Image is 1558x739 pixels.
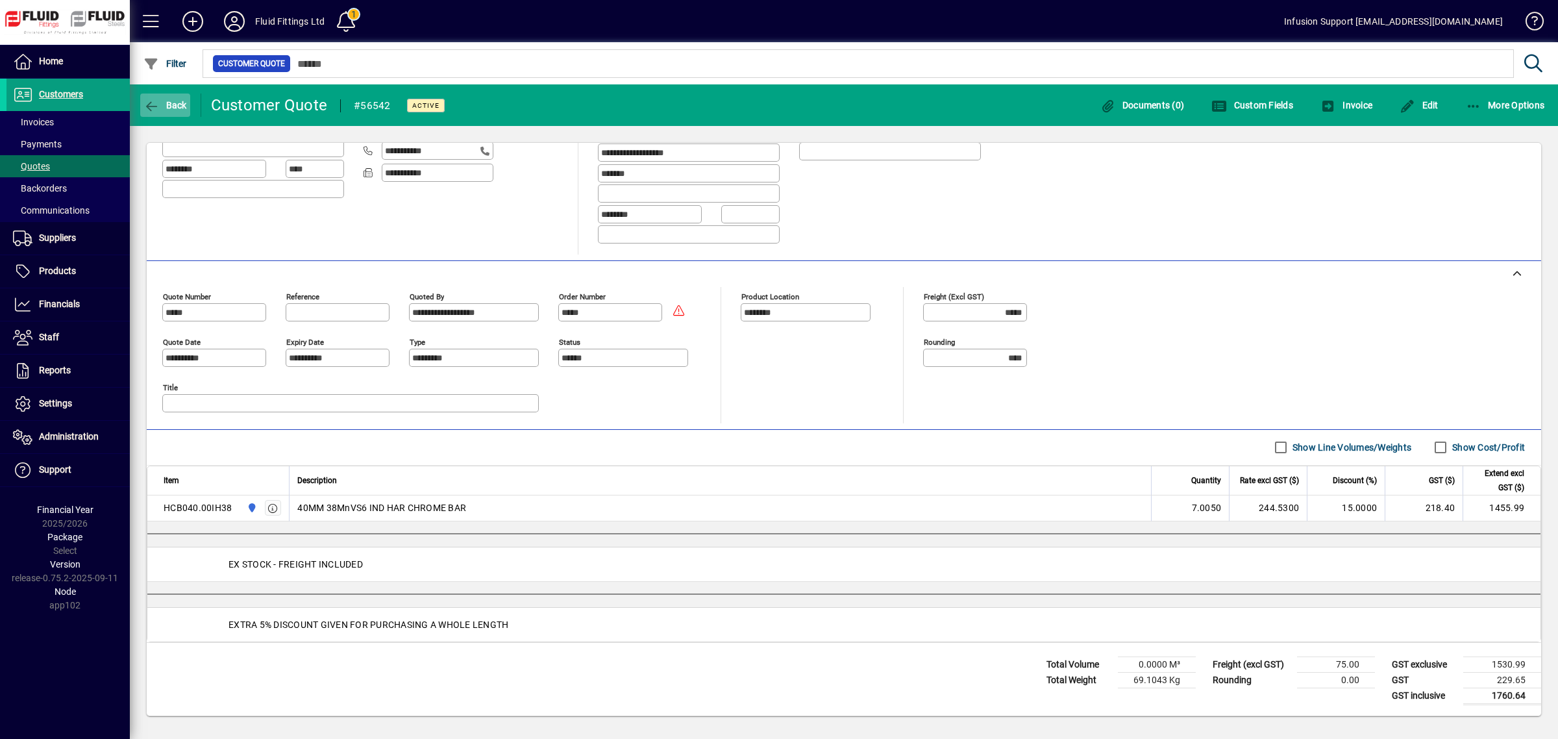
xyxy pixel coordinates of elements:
mat-label: Reference [286,292,319,301]
button: Filter [140,52,190,75]
td: GST inclusive [1385,688,1463,704]
span: Quotes [13,161,50,171]
button: Invoice [1317,94,1376,117]
span: Rate excl GST ($) [1240,473,1299,488]
td: 0.0000 M³ [1118,657,1196,672]
a: Invoices [6,111,130,133]
span: GST ($) [1429,473,1455,488]
span: Financials [39,299,80,309]
a: Staff [6,321,130,354]
mat-label: Status [559,337,580,346]
mat-label: Product location [741,292,799,301]
span: Financial Year [37,505,93,515]
span: Support [39,464,71,475]
a: Products [6,255,130,288]
span: More Options [1466,100,1545,110]
span: Suppliers [39,232,76,243]
span: Filter [143,58,187,69]
span: Backorders [13,183,67,194]
button: More Options [1463,94,1548,117]
a: Communications [6,199,130,221]
td: 1455.99 [1463,495,1540,521]
app-page-header-button: Back [130,94,201,117]
div: Customer Quote [211,95,328,116]
button: Add [172,10,214,33]
span: 40MM 38MnVS6 IND HAR CHROME BAR [297,501,466,514]
span: Back [143,100,187,110]
span: Customer Quote [218,57,285,70]
button: Edit [1396,94,1442,117]
td: 1760.64 [1463,688,1541,704]
td: 15.0000 [1307,495,1385,521]
span: Quantity [1191,473,1221,488]
button: Profile [214,10,255,33]
div: #56542 [354,95,391,116]
span: Version [50,559,80,570]
td: 218.40 [1385,495,1463,521]
div: Infusion Support [EMAIL_ADDRESS][DOMAIN_NAME] [1284,11,1503,32]
td: 0.00 [1297,672,1375,688]
span: Node [55,586,76,597]
span: Communications [13,205,90,216]
td: 1530.99 [1463,657,1541,672]
span: Invoice [1320,100,1372,110]
span: Edit [1400,100,1439,110]
span: 7.0050 [1192,501,1222,514]
mat-label: Quote date [163,337,201,346]
span: Custom Fields [1211,100,1293,110]
span: Customers [39,89,83,99]
span: Staff [39,332,59,342]
span: Products [39,266,76,276]
span: Payments [13,139,62,149]
span: AUCKLAND [243,501,258,515]
td: 75.00 [1297,657,1375,672]
label: Show Line Volumes/Weights [1290,441,1411,454]
div: HCB040.00IH38 [164,501,232,514]
td: Rounding [1206,672,1297,688]
span: Administration [39,431,99,442]
td: 229.65 [1463,672,1541,688]
span: Documents (0) [1100,100,1184,110]
td: Total Volume [1040,657,1118,672]
span: Discount (%) [1333,473,1377,488]
a: Backorders [6,177,130,199]
div: Fluid Fittings Ltd [255,11,325,32]
div: 244.5300 [1237,501,1299,514]
mat-label: Expiry date [286,337,324,346]
a: Home [6,45,130,78]
mat-label: Order number [559,292,606,301]
span: Invoices [13,117,54,127]
td: GST exclusive [1385,657,1463,672]
span: Description [297,473,337,488]
span: Extend excl GST ($) [1471,466,1524,495]
td: 69.1043 Kg [1118,672,1196,688]
mat-label: Type [410,337,425,346]
span: Item [164,473,179,488]
td: Total Weight [1040,672,1118,688]
mat-label: Quote number [163,292,211,301]
mat-label: Freight (excl GST) [924,292,984,301]
a: Financials [6,288,130,321]
mat-label: Title [163,382,178,392]
a: Quotes [6,155,130,177]
a: Reports [6,355,130,387]
button: Back [140,94,190,117]
span: Reports [39,365,71,375]
span: Settings [39,398,72,408]
td: GST [1385,672,1463,688]
a: Support [6,454,130,486]
span: Package [47,532,82,542]
label: Show Cost/Profit [1450,441,1525,454]
a: Suppliers [6,222,130,255]
mat-label: Rounding [924,337,955,346]
a: Settings [6,388,130,420]
div: EX STOCK - FREIGHT INCLUDED [147,547,1540,581]
a: Payments [6,133,130,155]
button: Documents (0) [1096,94,1187,117]
button: Custom Fields [1208,94,1296,117]
span: Active [412,101,439,110]
td: Freight (excl GST) [1206,657,1297,672]
a: Administration [6,421,130,453]
mat-label: Quoted by [410,292,444,301]
div: EXTRA 5% DISCOUNT GIVEN FOR PURCHASING A WHOLE LENGTH [147,608,1540,642]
